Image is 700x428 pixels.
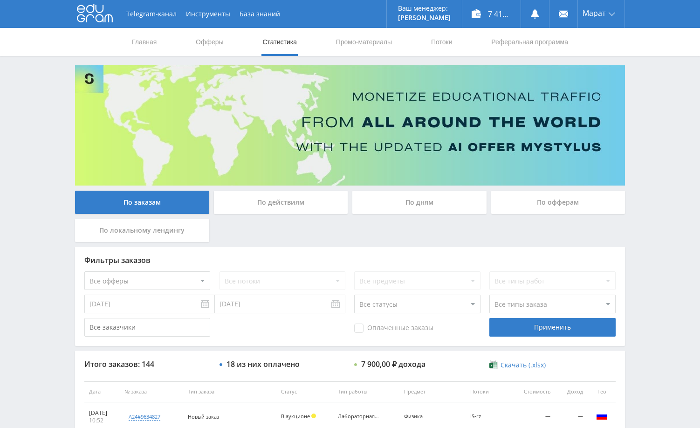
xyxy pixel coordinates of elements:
div: 7 900,00 ₽ дохода [361,360,425,368]
th: Статус [276,381,333,402]
div: Фильтры заказов [84,256,616,264]
th: Дата [84,381,120,402]
a: Главная [131,28,158,56]
div: Физика [404,414,446,420]
div: По офферам [491,191,625,214]
a: Потоки [430,28,453,56]
img: rus.png [596,410,607,421]
span: Новый заказ [188,413,219,420]
th: Стоимость [509,381,555,402]
span: Скачать (.xlsx) [501,361,546,369]
div: По локальному лендингу [75,219,209,242]
span: Холд [311,414,316,418]
th: Доход [555,381,588,402]
span: Оплаченные заказы [354,324,433,333]
a: Промо-материалы [335,28,393,56]
div: a24#9634827 [129,413,160,421]
img: Banner [75,65,625,186]
th: № заказа [120,381,183,402]
th: Тип работы [333,381,399,402]
div: 18 из них оплачено [226,360,300,368]
div: IS-rz [470,414,505,420]
div: [DATE] [89,409,115,417]
input: Все заказчики [84,318,210,337]
th: Предмет [399,381,466,402]
p: [PERSON_NAME] [398,14,451,21]
a: Офферы [195,28,225,56]
div: Лабораторная работа [338,414,380,420]
span: Марат [583,9,606,17]
div: По заказам [75,191,209,214]
th: Гео [588,381,616,402]
a: Статистика [261,28,298,56]
img: xlsx [489,360,497,369]
div: По дням [352,191,487,214]
div: По действиям [214,191,348,214]
span: В аукционе [281,413,310,420]
th: Потоки [466,381,509,402]
div: Применить [489,318,615,337]
p: Ваш менеджер: [398,5,451,12]
th: Тип заказа [183,381,276,402]
div: Итого заказов: 144 [84,360,210,368]
a: Скачать (.xlsx) [489,360,545,370]
div: 10:52 [89,417,115,424]
a: Реферальная программа [490,28,569,56]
